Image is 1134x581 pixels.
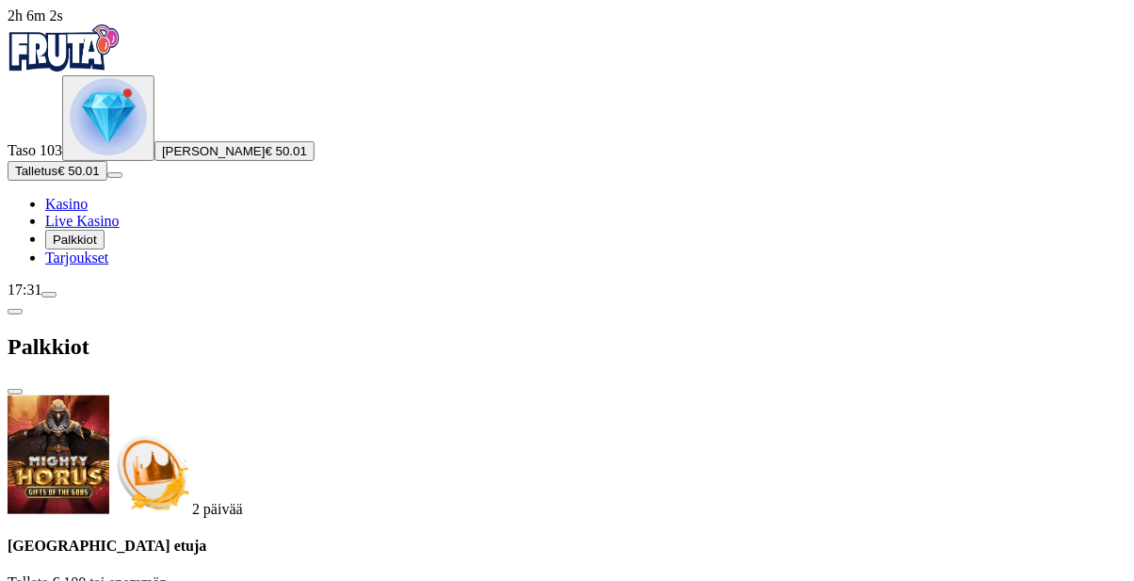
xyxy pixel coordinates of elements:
img: Fruta [8,24,121,72]
span: Palkkiot [53,233,97,247]
button: level unlocked [62,75,154,161]
button: Palkkiot [45,230,105,250]
span: user session time [8,8,63,24]
span: € 50.01 [57,164,99,178]
span: Taso 103 [8,142,62,158]
span: 17:31 [8,282,41,298]
nav: Primary [8,24,1126,266]
a: Tarjoukset [45,250,108,266]
img: Mighty Horus [8,395,109,514]
a: Kasino [45,196,88,212]
button: menu [41,292,57,298]
button: menu [107,172,122,178]
button: close [8,389,23,395]
a: Live Kasino [45,213,120,229]
h2: Palkkiot [8,334,1126,360]
span: Talletus [15,164,57,178]
img: level unlocked [70,78,147,155]
span: [PERSON_NAME] [162,144,266,158]
span: countdown [192,501,243,517]
h4: [GEOGRAPHIC_DATA] etuja [8,538,1126,555]
span: € 50.01 [266,144,307,158]
button: chevron-left icon [8,309,23,315]
img: Deposit bonus icon [109,431,192,514]
button: Talletusplus icon€ 50.01 [8,161,107,181]
button: [PERSON_NAME]€ 50.01 [154,141,315,161]
nav: Main menu [8,196,1126,266]
a: Fruta [8,58,121,74]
